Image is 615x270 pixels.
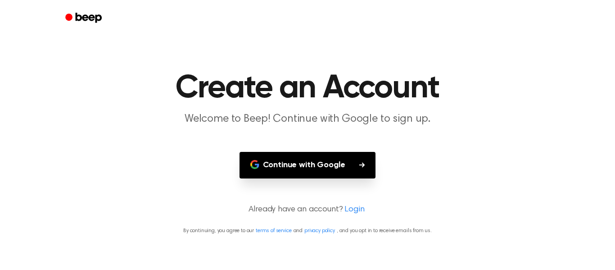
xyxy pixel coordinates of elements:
[11,227,604,235] p: By continuing, you agree to our and , and you opt in to receive emails from us.
[11,204,604,216] p: Already have an account?
[59,9,110,27] a: Beep
[304,228,335,233] a: privacy policy
[256,228,291,233] a: terms of service
[240,152,376,178] button: Continue with Google
[135,112,480,127] p: Welcome to Beep! Continue with Google to sign up.
[344,204,364,216] a: Login
[77,72,538,105] h1: Create an Account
